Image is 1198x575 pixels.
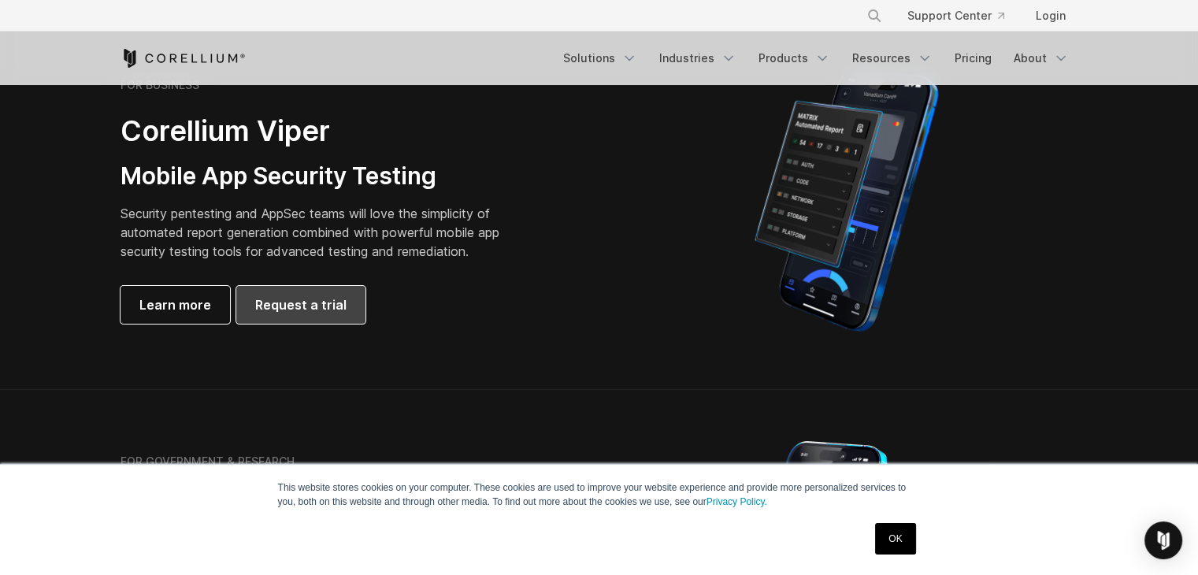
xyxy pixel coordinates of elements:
[1023,2,1078,30] a: Login
[848,2,1078,30] div: Navigation Menu
[650,44,746,72] a: Industries
[236,286,365,324] a: Request a trial
[1144,521,1182,559] div: Open Intercom Messenger
[860,2,888,30] button: Search
[749,44,840,72] a: Products
[121,113,524,149] h2: Corellium Viper
[728,63,965,339] img: Corellium MATRIX automated report on iPhone showing app vulnerability test results across securit...
[121,161,524,191] h3: Mobile App Security Testing
[554,44,1078,72] div: Navigation Menu
[255,295,347,314] span: Request a trial
[843,44,942,72] a: Resources
[121,49,246,68] a: Corellium Home
[121,454,295,469] h6: FOR GOVERNMENT & RESEARCH
[121,204,524,261] p: Security pentesting and AppSec teams will love the simplicity of automated report generation comb...
[707,496,767,507] a: Privacy Policy.
[121,286,230,324] a: Learn more
[945,44,1001,72] a: Pricing
[554,44,647,72] a: Solutions
[875,523,915,555] a: OK
[1004,44,1078,72] a: About
[278,480,921,509] p: This website stores cookies on your computer. These cookies are used to improve your website expe...
[895,2,1017,30] a: Support Center
[139,295,211,314] span: Learn more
